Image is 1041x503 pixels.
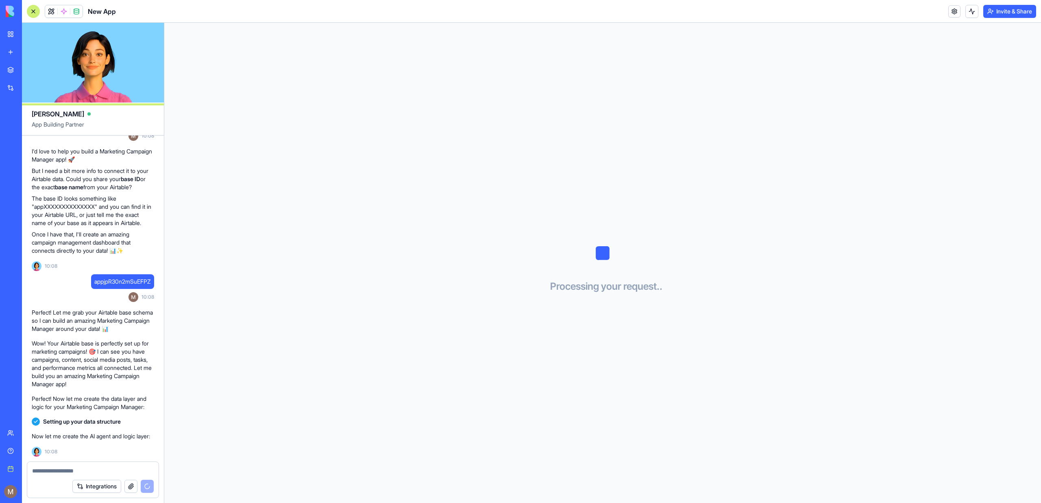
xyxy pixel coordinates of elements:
span: 10:08 [45,448,57,455]
h3: Processing your request [540,280,665,293]
p: Wow! Your Airtable base is perfectly set up for marketing campaigns! 🎯 I can see you have campaig... [32,339,154,388]
strong: base name [55,184,83,190]
strong: base ID [121,175,140,182]
p: I'd love to help you build a Marketing Campaign Manager app! 🚀 [32,147,154,164]
p: But I need a bit more info to connect it to your Airtable data. Could you share your or the exact... [32,167,154,191]
span: [PERSON_NAME] [32,109,84,119]
img: ACg8ocLQ2_qLyJ0M0VMJVQI53zu8i_zRcLLJVtdBHUBm2D4_RUq3eQ=s96-c [128,131,138,141]
p: The base ID looks something like "appXXXXXXXXXXXXXX" and you can find it in your Airtable URL, or... [32,195,154,227]
p: Perfect! Now let me create the data layer and logic for your Marketing Campaign Manager: [32,395,154,411]
span: App Building Partner [32,120,154,135]
span: Setting up your data structure [43,418,121,426]
button: Invite & Share [983,5,1036,18]
h1: New App [88,7,116,16]
p: Now let me create the AI agent and logic layer: [32,432,154,440]
img: logo [6,6,56,17]
p: Perfect! Let me grab your Airtable base schema so I can build an amazing Marketing Campaign Manag... [32,308,154,333]
span: 10:08 [142,133,154,139]
img: Ella_00000_wcx2te.png [32,447,41,457]
img: ACg8ocLQ2_qLyJ0M0VMJVQI53zu8i_zRcLLJVtdBHUBm2D4_RUq3eQ=s96-c [4,485,17,498]
span: 10:08 [142,294,154,300]
span: 10:08 [45,263,57,269]
span: appjpR30n2mSuEFPZ [94,278,151,286]
span: . [660,280,662,293]
img: ACg8ocLQ2_qLyJ0M0VMJVQI53zu8i_zRcLLJVtdBHUBm2D4_RUq3eQ=s96-c [128,292,138,302]
button: Integrations [72,480,121,493]
img: Ella_00000_wcx2te.png [32,261,41,271]
span: . [657,280,660,293]
p: Once I have that, I'll create an amazing campaign management dashboard that connects directly to ... [32,230,154,255]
